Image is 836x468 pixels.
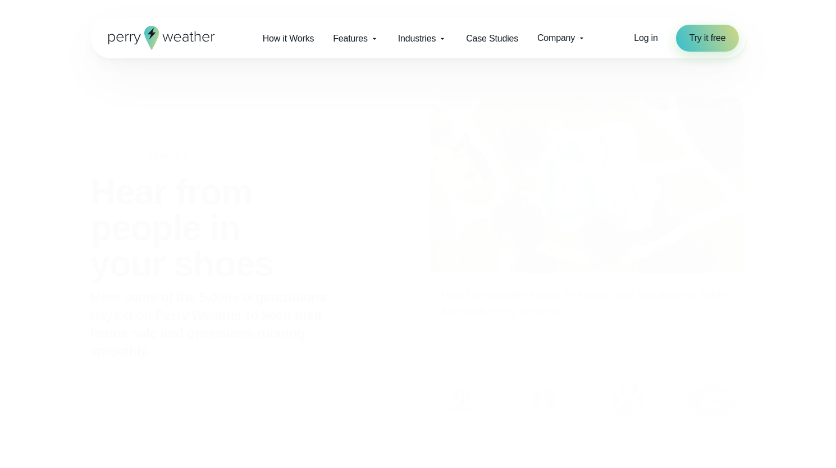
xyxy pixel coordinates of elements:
a: Try it free [676,25,739,52]
span: Company [537,31,575,45]
span: Log in [634,33,657,43]
span: How it Works [263,32,314,45]
span: Industries [398,32,436,45]
a: How it Works [253,27,324,50]
a: Case Studies [456,27,528,50]
span: Case Studies [466,32,518,45]
span: Features [333,32,368,45]
span: Try it free [689,31,726,45]
a: Log in [634,31,657,45]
